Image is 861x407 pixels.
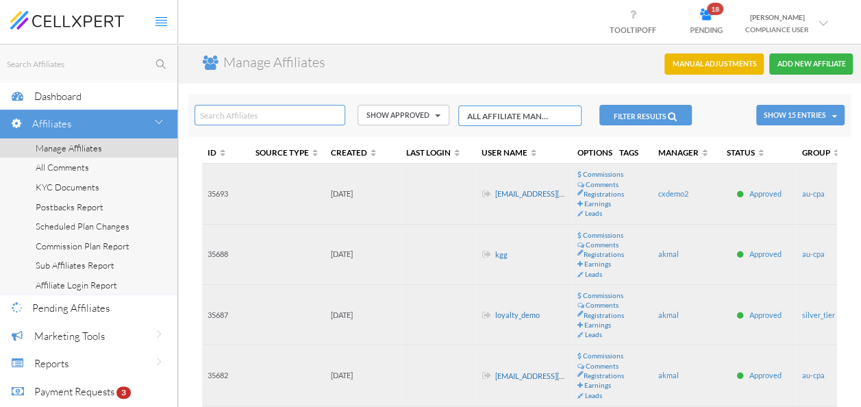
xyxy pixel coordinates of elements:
[802,147,843,157] span: Group
[749,310,782,319] span: Approved
[583,291,623,299] span: Commissions
[721,141,797,164] th: Status
[255,147,321,157] span: Source Type
[5,56,177,73] input: Search Affiliates
[599,105,692,125] button: FILTER RESULTS
[797,141,837,164] th: Group
[495,371,616,380] a: [EMAIL_ADDRESS][DOMAIN_NAME]
[769,53,853,75] button: ADD NEW AFFILIATE
[195,105,345,125] input: Search Affiliates
[756,105,845,125] button: Show 15 Entries
[802,189,825,198] span: au-cpa
[36,201,103,212] span: Postbacks Report
[36,241,129,251] span: Commission Plan Report
[202,164,250,224] td: 35693
[34,357,68,370] span: Reports
[658,147,711,157] span: Manager
[36,221,129,232] span: Scheduled Plan Changes
[202,345,250,406] td: 35682
[585,391,602,399] span: Leads
[467,110,550,122] span: All Affiliate Managers
[325,225,401,285] td: [DATE]
[36,143,102,153] span: Manage Affiliates
[10,11,124,29] img: cellxpert-logo.svg
[802,249,825,258] span: au-cpa
[34,330,105,343] span: Marketing Tools
[619,147,638,157] span: Tags
[586,301,619,309] span: Comments
[585,330,602,338] span: Leads
[36,280,117,291] span: Affiliate Login Report
[584,249,624,259] span: Registrations
[745,11,809,23] div: [PERSON_NAME]
[36,182,99,193] span: KYC Documents
[585,209,602,217] span: Leads
[36,162,89,173] span: All Comments
[325,141,401,164] th: Created
[34,90,82,103] span: Dashboard
[584,260,611,268] span: Earnings
[202,141,250,164] th: ID
[32,117,71,130] span: Affiliates
[495,250,508,259] a: kgg
[586,241,619,249] span: Comments
[642,25,656,34] span: OFF
[749,189,782,198] span: Approved
[584,321,611,329] span: Earnings
[36,260,114,271] span: Sub Affiliates Report
[584,199,611,208] span: Earnings
[584,371,624,380] span: Registrations
[223,53,325,73] p: Manage Affiliates
[586,362,619,370] span: Comments
[401,141,476,164] th: Last Login
[749,249,782,258] span: Approved
[34,385,114,398] span: Payment Requests
[612,141,653,164] th: Tags
[572,141,612,164] th: Options
[458,106,582,126] span: Select box activate
[658,249,679,258] span: akmal
[745,23,809,36] div: COMPLIANCE USER
[116,386,131,399] span: 3
[577,147,612,157] span: Options
[583,231,623,239] span: Commissions
[727,147,767,157] span: Status
[585,270,602,278] span: Leads
[764,111,826,119] span: Show 15 Entries
[202,285,250,345] td: 35687
[584,381,611,389] span: Earnings
[406,147,463,157] span: Last Login
[325,285,401,345] td: [DATE]
[690,25,723,34] span: PENDING
[707,3,723,15] span: 18
[476,141,572,164] th: User name
[658,371,679,380] span: akmal
[658,189,688,198] span: cxdemo2
[250,141,325,164] th: Source Type
[610,25,656,34] span: TOOLTIP
[664,53,764,75] button: MANUAL ADJUSTMENTS
[653,141,721,164] th: Manager
[482,147,540,157] span: User name
[495,190,616,199] a: [EMAIL_ADDRESS][DOMAIN_NAME]
[358,105,449,125] button: Show Approved
[325,345,401,406] td: [DATE]
[331,147,379,157] span: Created
[583,170,623,178] span: Commissions
[658,310,679,319] span: akmal
[584,310,624,320] span: Registrations
[802,371,825,380] span: au-cpa
[495,311,540,320] a: loyalty_demo
[583,351,623,360] span: Commissions
[208,147,229,157] span: ID
[749,371,782,380] span: Approved
[586,180,619,188] span: Comments
[325,164,401,224] td: [DATE]
[202,225,250,285] td: 35688
[802,310,835,319] span: silver_tier
[584,189,624,199] span: Registrations
[32,301,110,314] span: Pending Affiliates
